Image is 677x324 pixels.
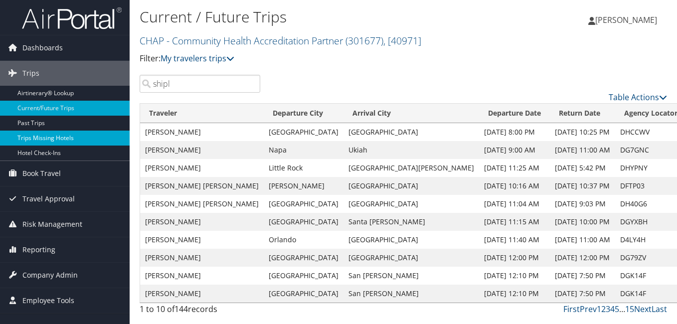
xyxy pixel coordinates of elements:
[345,34,383,47] span: ( 301677 )
[140,249,264,267] td: [PERSON_NAME]
[479,177,550,195] td: [DATE] 10:16 AM
[140,75,260,93] input: Search Traveler or Arrival City
[550,231,615,249] td: [DATE] 11:00 AM
[22,212,82,237] span: Risk Management
[563,304,580,315] a: First
[634,304,652,315] a: Next
[479,195,550,213] td: [DATE] 11:04 AM
[140,141,264,159] td: [PERSON_NAME]
[140,34,421,47] a: CHAP - Community Health Accreditation Partner
[140,123,264,141] td: [PERSON_NAME]
[550,159,615,177] td: [DATE] 5:42 PM
[343,231,479,249] td: [GEOGRAPHIC_DATA]
[479,141,550,159] td: [DATE] 9:00 AM
[22,61,39,86] span: Trips
[343,159,479,177] td: [GEOGRAPHIC_DATA][PERSON_NAME]
[550,104,615,123] th: Return Date: activate to sort column ascending
[479,249,550,267] td: [DATE] 12:00 PM
[619,304,625,315] span: …
[615,304,619,315] a: 5
[140,213,264,231] td: [PERSON_NAME]
[264,104,343,123] th: Departure City: activate to sort column ascending
[550,285,615,303] td: [DATE] 7:50 PM
[140,267,264,285] td: [PERSON_NAME]
[343,249,479,267] td: [GEOGRAPHIC_DATA]
[550,213,615,231] td: [DATE] 10:00 PM
[22,35,63,60] span: Dashboards
[264,231,343,249] td: Orlando
[550,177,615,195] td: [DATE] 10:37 PM
[140,285,264,303] td: [PERSON_NAME]
[343,213,479,231] td: Santa [PERSON_NAME]
[580,304,597,315] a: Prev
[625,304,634,315] a: 15
[264,123,343,141] td: [GEOGRAPHIC_DATA]
[479,231,550,249] td: [DATE] 11:40 AM
[140,177,264,195] td: [PERSON_NAME] [PERSON_NAME]
[343,267,479,285] td: San [PERSON_NAME]
[140,231,264,249] td: [PERSON_NAME]
[22,161,61,186] span: Book Travel
[140,52,491,65] p: Filter:
[609,92,667,103] a: Table Actions
[22,237,55,262] span: Reporting
[343,104,479,123] th: Arrival City: activate to sort column ascending
[161,53,234,64] a: My travelers trips
[343,123,479,141] td: [GEOGRAPHIC_DATA]
[597,304,601,315] a: 1
[550,141,615,159] td: [DATE] 11:00 AM
[264,195,343,213] td: [GEOGRAPHIC_DATA]
[550,123,615,141] td: [DATE] 10:25 PM
[479,267,550,285] td: [DATE] 12:10 PM
[610,304,615,315] a: 4
[22,263,78,288] span: Company Admin
[343,177,479,195] td: [GEOGRAPHIC_DATA]
[264,267,343,285] td: [GEOGRAPHIC_DATA]
[140,104,264,123] th: Traveler: activate to sort column ascending
[22,6,122,30] img: airportal-logo.png
[22,186,75,211] span: Travel Approval
[264,213,343,231] td: [GEOGRAPHIC_DATA]
[140,195,264,213] td: [PERSON_NAME] [PERSON_NAME]
[140,303,260,320] div: 1 to 10 of records
[174,304,188,315] span: 144
[264,159,343,177] td: Little Rock
[588,5,667,35] a: [PERSON_NAME]
[264,285,343,303] td: [GEOGRAPHIC_DATA]
[343,285,479,303] td: San [PERSON_NAME]
[479,285,550,303] td: [DATE] 12:10 PM
[479,159,550,177] td: [DATE] 11:25 AM
[550,195,615,213] td: [DATE] 9:03 PM
[479,123,550,141] td: [DATE] 8:00 PM
[606,304,610,315] a: 3
[550,267,615,285] td: [DATE] 7:50 PM
[479,104,550,123] th: Departure Date: activate to sort column descending
[550,249,615,267] td: [DATE] 12:00 PM
[383,34,421,47] span: , [ 40971 ]
[479,213,550,231] td: [DATE] 11:15 AM
[264,249,343,267] td: [GEOGRAPHIC_DATA]
[601,304,606,315] a: 2
[595,14,657,25] span: [PERSON_NAME]
[264,141,343,159] td: Napa
[140,159,264,177] td: [PERSON_NAME]
[652,304,667,315] a: Last
[343,141,479,159] td: Ukiah
[343,195,479,213] td: [GEOGRAPHIC_DATA]
[22,288,74,313] span: Employee Tools
[140,6,491,27] h1: Current / Future Trips
[264,177,343,195] td: [PERSON_NAME]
